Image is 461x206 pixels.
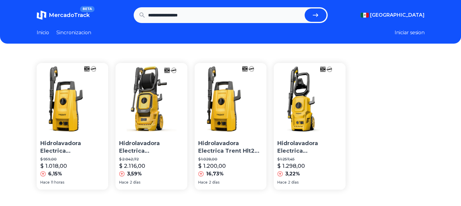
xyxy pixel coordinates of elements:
[37,63,109,135] img: Hidrolavadora Electrica Trent 1400w Alta Presion 1600 Psi
[40,180,50,185] span: Hace
[130,180,140,185] span: 2 días
[370,12,425,19] span: [GEOGRAPHIC_DATA]
[198,162,226,170] p: $ 1.200,00
[40,162,67,170] p: $ 1.018,00
[115,63,187,135] img: Hidrolavadora Electrica Trent Hlt407-2000-ac127v 2000w Alta Presion 2175 Psi Amarillo Negro
[119,140,184,155] p: Hidrolavadora Electrica [PERSON_NAME] Hlt407-2000-ac127v 2000w Alta Presion 2175 Psi Amarillo Negro
[360,13,369,18] img: Mexico
[119,157,184,162] p: $ 2.042,72
[56,29,91,36] a: Sincronizacion
[274,63,346,190] a: Hidrolavadora Electrica Trent 1400w Alta Presion 1600 Psi By Femmto Hlt307-1400-ac127v 60 Hz Negr...
[395,29,425,36] button: Iniciar sesion
[285,170,300,178] p: 3,22%
[115,63,187,190] a: Hidrolavadora Electrica Trent Hlt407-2000-ac127v 2000w Alta Presion 2175 Psi Amarillo NegroHidrol...
[195,63,266,135] img: Hidrolavadora Electrica Trent Hlt203 1400w Alta Presion 1600 Psi 110 Bar Con Accesorios By Femmto
[288,180,299,185] span: 2 días
[37,63,109,190] a: Hidrolavadora Electrica Trent 1400w Alta Presion 1600 PsiHidrolavadora Electrica [PERSON_NAME] 14...
[277,140,342,155] p: Hidrolavadora Electrica [PERSON_NAME] 1400w Alta Presion 1600 Psi By Femmto Hlt307-1400-ac127v 60...
[274,63,346,135] img: Hidrolavadora Electrica Trent 1400w Alta Presion 1600 Psi By Femmto Hlt307-1400-ac127v 60 Hz Negr...
[198,140,263,155] p: Hidrolavadora Electrica Trent Hlt203 1400w Alta Presion 1600 Psi 110 Bar Con Accesorios By Femmto
[198,180,208,185] span: Hace
[51,180,64,185] span: 11 horas
[40,140,105,155] p: Hidrolavadora Electrica [PERSON_NAME] 1400w Alta Presion 1600 Psi
[277,162,305,170] p: $ 1.298,00
[37,10,46,20] img: MercadoTrack
[198,157,263,162] p: $ 1.028,00
[40,157,105,162] p: $ 959,00
[127,170,142,178] p: 3,59%
[49,12,90,18] span: MercadoTrack
[360,12,425,19] button: [GEOGRAPHIC_DATA]
[48,170,62,178] p: 6,15%
[195,63,266,190] a: Hidrolavadora Electrica Trent Hlt203 1400w Alta Presion 1600 Psi 110 Bar Con Accesorios By Femmto...
[119,162,145,170] p: $ 2.116,00
[80,6,94,12] span: BETA
[37,10,90,20] a: MercadoTrackBETA
[206,170,224,178] p: 16,73%
[119,180,129,185] span: Hace
[37,29,49,36] a: Inicio
[209,180,219,185] span: 2 días
[277,180,287,185] span: Hace
[277,157,342,162] p: $ 1.257,45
